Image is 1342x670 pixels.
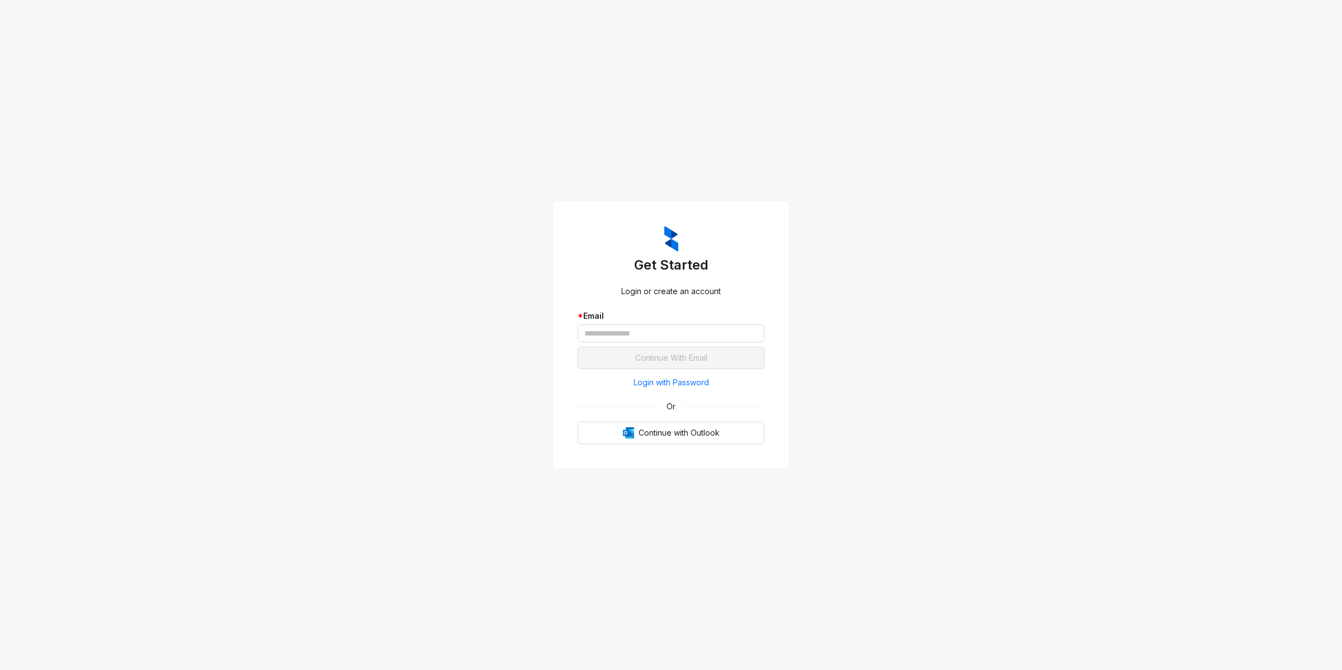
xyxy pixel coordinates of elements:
[659,400,683,413] span: Or
[578,256,764,274] h3: Get Started
[634,376,709,389] span: Login with Password
[578,422,764,444] button: OutlookContinue with Outlook
[639,427,720,439] span: Continue with Outlook
[578,347,764,369] button: Continue With Email
[578,285,764,298] div: Login or create an account
[578,374,764,391] button: Login with Password
[664,226,678,252] img: ZumaIcon
[623,427,634,438] img: Outlook
[578,310,764,322] div: Email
